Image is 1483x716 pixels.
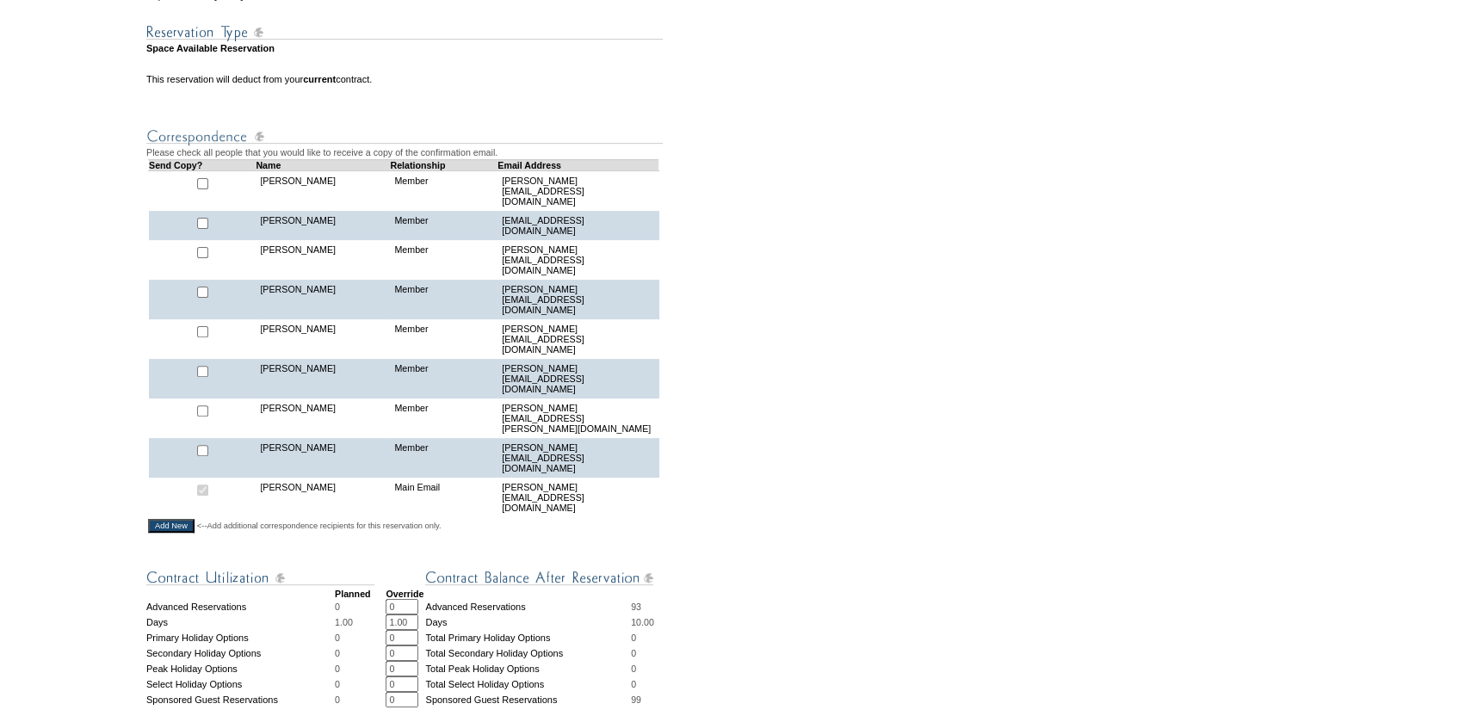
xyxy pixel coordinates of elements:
td: [PERSON_NAME] [256,438,390,478]
td: Email Address [497,159,658,170]
td: Select Holiday Options [146,676,335,692]
img: Contract Balance After Reservation [425,567,653,589]
td: Member [390,240,497,280]
img: Contract Utilization [146,567,374,589]
td: Name [256,159,390,170]
td: Send Copy? [149,159,256,170]
td: Main Email [390,478,497,517]
span: 0 [335,664,340,674]
input: Add New [148,519,195,533]
td: This reservation will deduct from your contract. [146,74,665,84]
b: current [303,74,336,84]
td: Days [146,614,335,630]
td: Advanced Reservations [425,599,631,614]
td: Member [390,438,497,478]
td: [PERSON_NAME][EMAIL_ADDRESS][DOMAIN_NAME] [497,478,658,517]
td: Member [390,280,497,319]
td: [PERSON_NAME][EMAIL_ADDRESS][PERSON_NAME][DOMAIN_NAME] [497,398,658,438]
td: [PERSON_NAME][EMAIL_ADDRESS][DOMAIN_NAME] [497,170,658,211]
td: [PERSON_NAME] [256,478,390,517]
span: 0 [631,679,636,689]
span: 0 [335,602,340,612]
strong: Override [386,589,423,599]
td: [PERSON_NAME] [256,359,390,398]
td: Peak Holiday Options [146,661,335,676]
td: Days [425,614,631,630]
span: 0 [335,694,340,705]
td: Member [390,319,497,359]
img: Reservation Type [146,22,663,43]
strong: Planned [335,589,370,599]
td: [PERSON_NAME][EMAIL_ADDRESS][DOMAIN_NAME] [497,438,658,478]
span: 93 [631,602,641,612]
td: [PERSON_NAME] [256,398,390,438]
span: 99 [631,694,641,705]
td: Total Primary Holiday Options [425,630,631,645]
td: Member [390,359,497,398]
td: Total Select Holiday Options [425,676,631,692]
td: [PERSON_NAME][EMAIL_ADDRESS][DOMAIN_NAME] [497,359,658,398]
td: Primary Holiday Options [146,630,335,645]
td: Relationship [390,159,497,170]
td: Sponsored Guest Reservations [146,692,335,707]
span: 0 [631,664,636,674]
span: 0 [335,648,340,658]
span: <--Add additional correspondence recipients for this reservation only. [197,521,442,531]
td: Member [390,398,497,438]
span: 0 [631,648,636,658]
span: Please check all people that you would like to receive a copy of the confirmation email. [146,147,497,157]
span: 10.00 [631,617,654,627]
td: [EMAIL_ADDRESS][DOMAIN_NAME] [497,211,658,240]
td: Sponsored Guest Reservations [425,692,631,707]
span: 0 [631,633,636,643]
td: Member [390,170,497,211]
td: [PERSON_NAME][EMAIL_ADDRESS][DOMAIN_NAME] [497,280,658,319]
span: 0 [335,679,340,689]
td: Member [390,211,497,240]
td: Total Peak Holiday Options [425,661,631,676]
td: [PERSON_NAME] [256,211,390,240]
td: [PERSON_NAME] [256,319,390,359]
td: [PERSON_NAME] [256,170,390,211]
span: 1.00 [335,617,353,627]
td: [PERSON_NAME][EMAIL_ADDRESS][DOMAIN_NAME] [497,319,658,359]
td: Secondary Holiday Options [146,645,335,661]
td: Total Secondary Holiday Options [425,645,631,661]
td: [PERSON_NAME] [256,280,390,319]
span: 0 [335,633,340,643]
td: Advanced Reservations [146,599,335,614]
td: [PERSON_NAME][EMAIL_ADDRESS][DOMAIN_NAME] [497,240,658,280]
td: [PERSON_NAME] [256,240,390,280]
td: Space Available Reservation [146,43,665,53]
